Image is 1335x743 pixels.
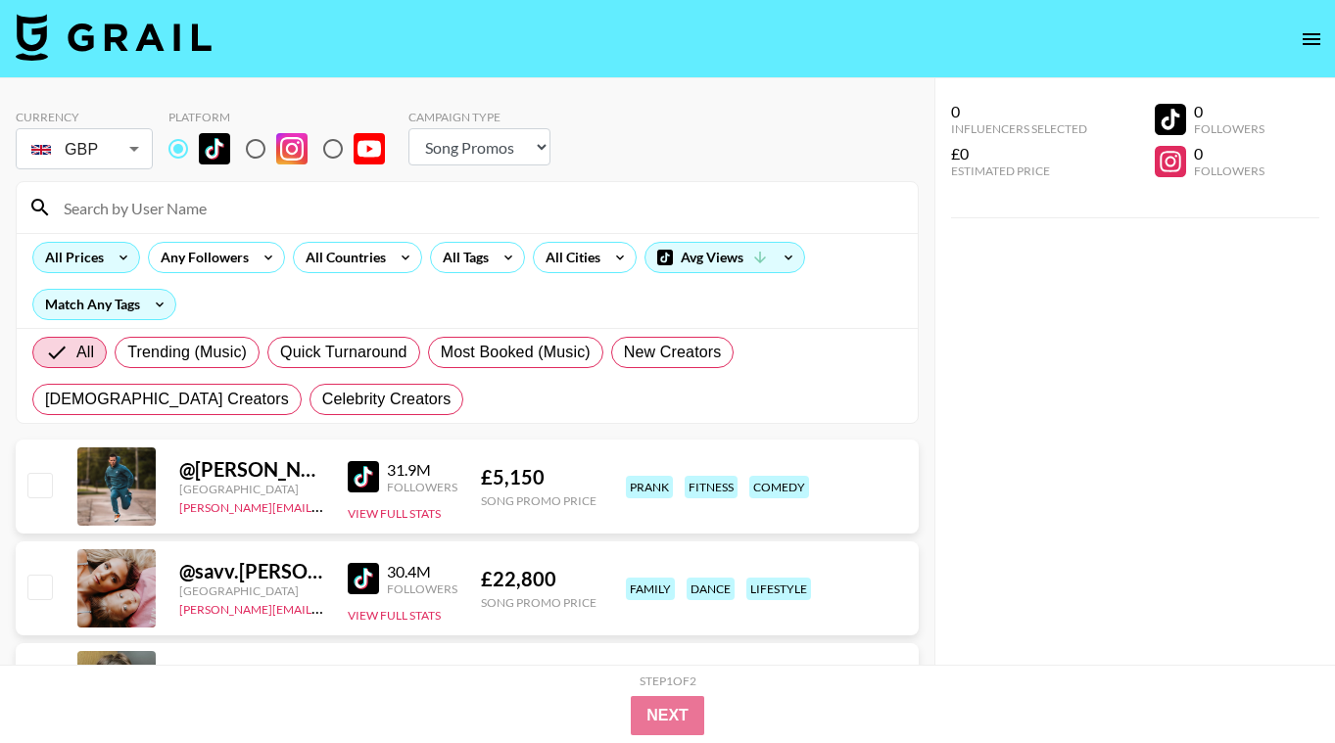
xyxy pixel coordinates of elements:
div: @ brookemonk_ [179,661,324,685]
span: Most Booked (Music) [441,341,591,364]
div: Currency [16,110,153,124]
span: All [76,341,94,364]
img: TikTok [199,133,230,164]
div: lifestyle [746,578,811,600]
div: Song Promo Price [481,493,596,508]
img: TikTok [348,563,379,594]
a: [PERSON_NAME][EMAIL_ADDRESS][DOMAIN_NAME] [179,598,469,617]
div: £ 22,800 [481,567,596,591]
div: @ savv.[PERSON_NAME] [179,559,324,583]
div: £ 5,150 [481,465,596,489]
div: Platform [168,110,401,124]
div: £0 [951,144,1087,163]
div: Step 1 of 2 [640,673,696,688]
div: All Cities [534,243,604,272]
span: Celebrity Creators [322,388,452,411]
div: family [626,578,675,600]
div: [GEOGRAPHIC_DATA] [179,482,324,496]
div: dance [687,578,735,600]
div: Estimated Price [951,163,1087,178]
div: 31.9M [387,460,457,480]
span: Quick Turnaround [280,341,407,364]
div: All Countries [294,243,390,272]
button: open drawer [1292,20,1331,59]
div: 0 [951,102,1087,121]
div: Followers [387,581,457,596]
div: Followers [1194,163,1264,178]
div: 30.4M [387,562,457,581]
img: TikTok [348,461,379,492]
button: Next [631,696,704,735]
div: Influencers Selected [951,121,1087,136]
span: New Creators [624,341,722,364]
div: 0 [1194,102,1264,121]
div: 0 [1194,144,1264,163]
div: Followers [1194,121,1264,136]
div: fitness [685,476,738,498]
div: prank [626,476,673,498]
img: YouTube [354,133,385,164]
div: All Tags [431,243,493,272]
input: Search by User Name [52,192,906,223]
div: comedy [749,476,809,498]
img: Instagram [276,133,308,164]
div: Match Any Tags [33,290,175,319]
div: GBP [20,132,149,166]
button: View Full Stats [348,506,441,521]
a: [PERSON_NAME][EMAIL_ADDRESS][DOMAIN_NAME] [179,496,469,515]
div: 40.8M [387,664,457,683]
div: @ [PERSON_NAME].[PERSON_NAME] [179,457,324,482]
span: [DEMOGRAPHIC_DATA] Creators [45,388,289,411]
div: Campaign Type [408,110,550,124]
div: All Prices [33,243,108,272]
div: Followers [387,480,457,494]
div: Avg Views [645,243,804,272]
span: Trending (Music) [127,341,247,364]
div: Song Promo Price [481,595,596,610]
button: View Full Stats [348,608,441,623]
div: [GEOGRAPHIC_DATA] [179,583,324,598]
img: Grail Talent [16,14,212,61]
div: Any Followers [149,243,253,272]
